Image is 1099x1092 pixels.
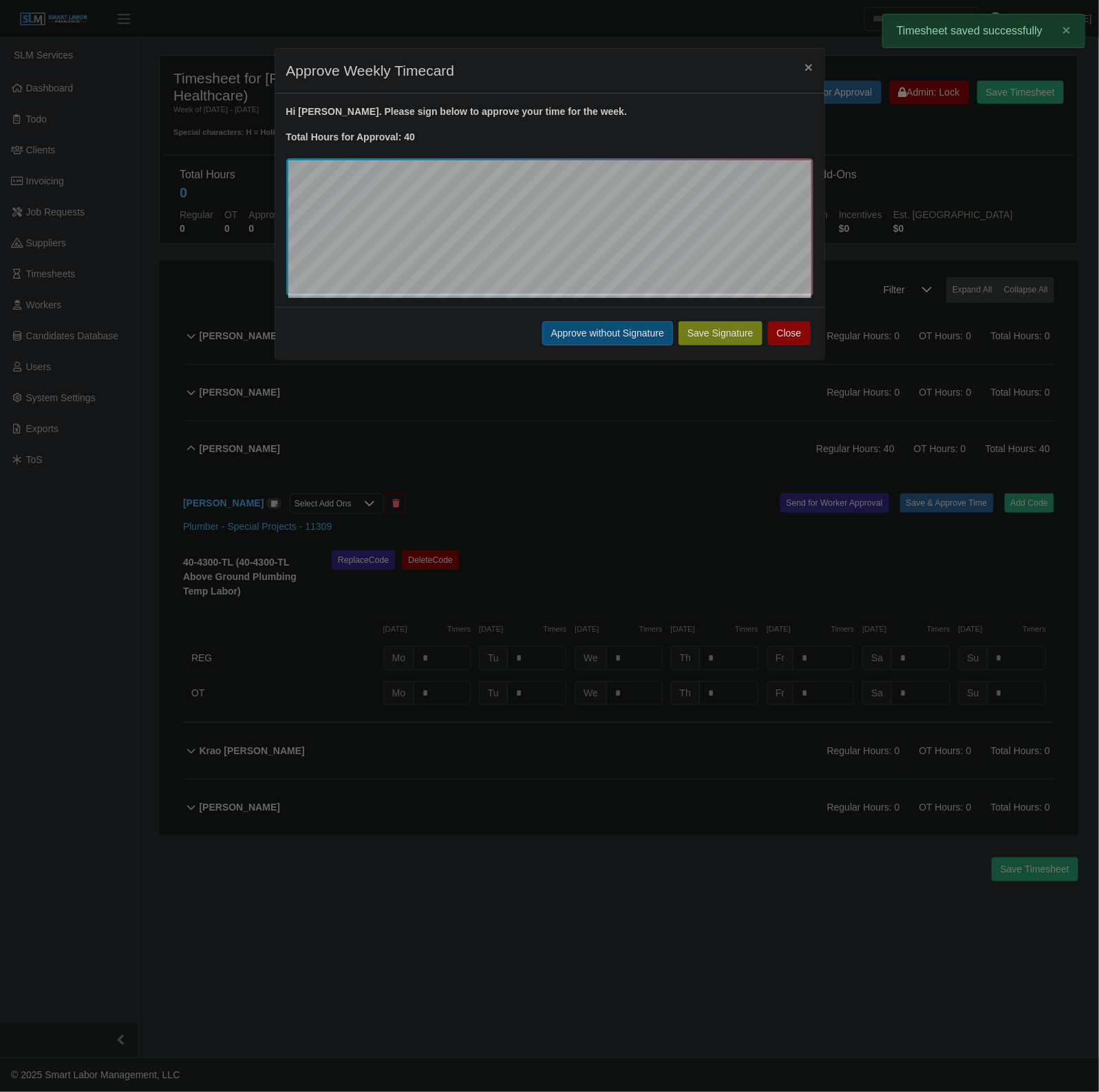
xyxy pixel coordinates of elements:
button: Close [768,321,811,345]
strong: Hi [PERSON_NAME]. Please sign below to approve your time for the week. [286,106,628,117]
h4: Approve Weekly Timecard [286,60,455,82]
button: Approve without Signature [542,321,673,345]
span: × [804,59,813,75]
div: Timesheet saved successfully [882,14,1085,48]
strong: Total Hours for Approval: 40 [286,131,415,142]
button: Close [793,49,824,85]
button: Save Signature [679,321,762,345]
